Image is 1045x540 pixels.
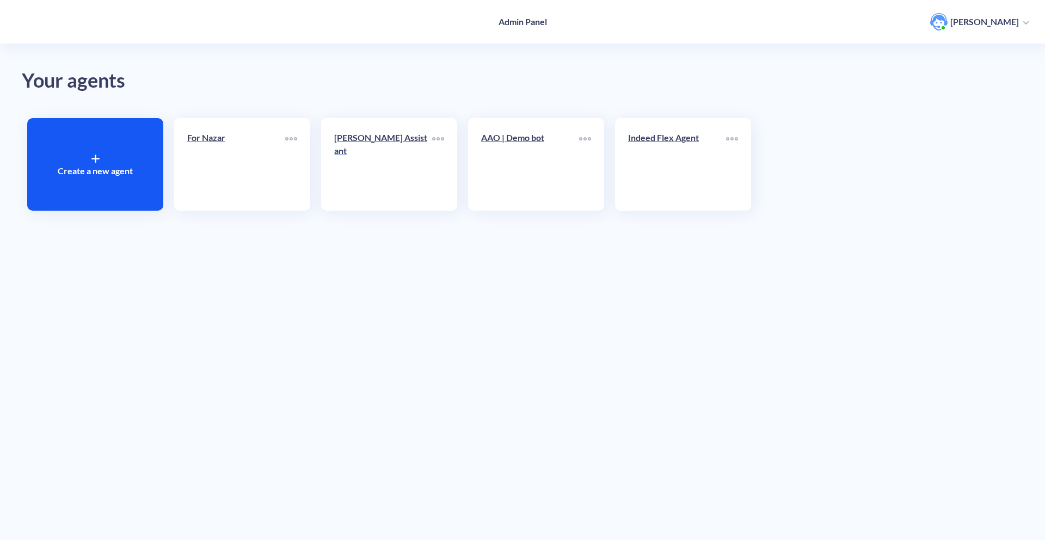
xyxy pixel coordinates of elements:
[187,131,285,144] p: For Nazar
[58,164,133,177] p: Create a new agent
[499,16,547,27] h4: Admin Panel
[950,16,1019,28] p: [PERSON_NAME]
[481,131,579,144] p: AAO | Demo bot
[930,13,948,30] img: user photo
[22,65,1023,96] div: Your agents
[628,131,726,198] a: Indeed Flex Agent
[187,131,285,198] a: For Nazar
[334,131,432,157] p: [PERSON_NAME] Assistant
[334,131,432,198] a: [PERSON_NAME] Assistant
[628,131,726,144] p: Indeed Flex Agent
[481,131,579,198] a: AAO | Demo bot
[925,12,1034,32] button: user photo[PERSON_NAME]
